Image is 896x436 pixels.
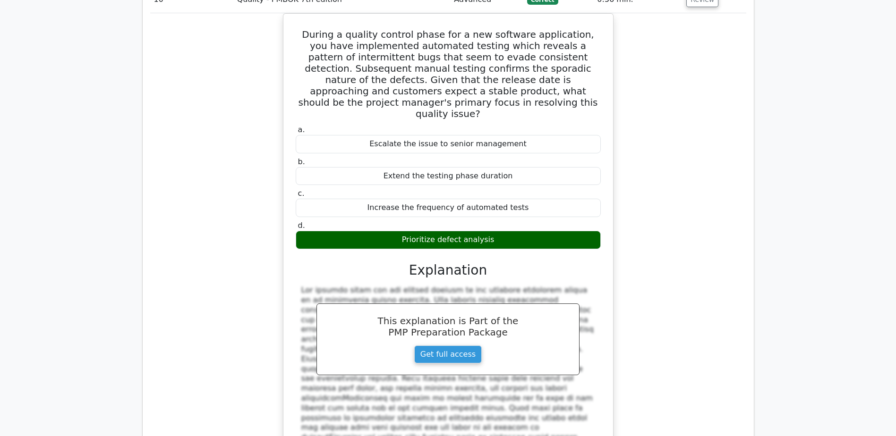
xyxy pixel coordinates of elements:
span: b. [298,157,305,166]
a: Get full access [414,345,482,363]
div: Increase the frequency of automated tests [296,199,601,217]
h5: During a quality control phase for a new software application, you have implemented automated tes... [295,29,602,119]
div: Escalate the issue to senior management [296,135,601,153]
div: Extend the testing phase duration [296,167,601,185]
div: Prioritize defect analysis [296,231,601,249]
span: a. [298,125,305,134]
span: c. [298,189,305,198]
span: d. [298,221,305,230]
h3: Explanation [301,262,595,278]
